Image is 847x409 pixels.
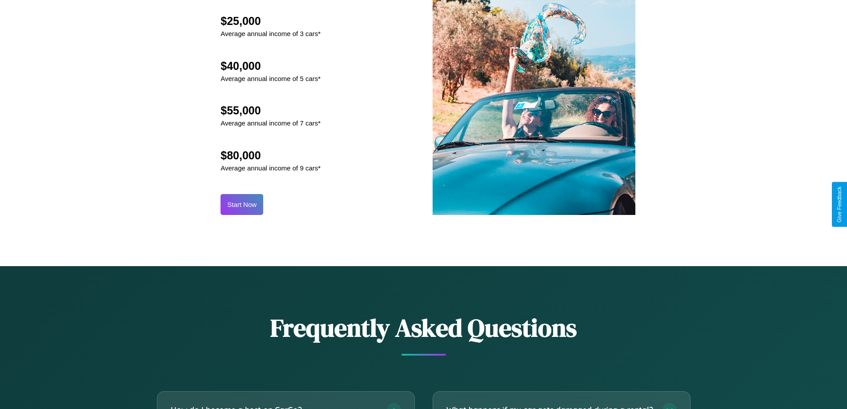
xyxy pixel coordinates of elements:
[221,28,321,40] p: Average annual income of 3 cars*
[221,73,321,85] p: Average annual income of 5 cars*
[836,186,843,223] div: Give Feedback
[221,15,321,28] h2: $25,000
[221,162,321,174] p: Average annual income of 9 cars*
[221,149,321,162] h2: $80,000
[221,104,321,117] h2: $55,000
[157,311,690,345] h2: Frequently Asked Questions
[221,60,321,73] h2: $40,000
[221,117,321,129] p: Average annual income of 7 cars*
[221,194,263,215] button: Start Now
